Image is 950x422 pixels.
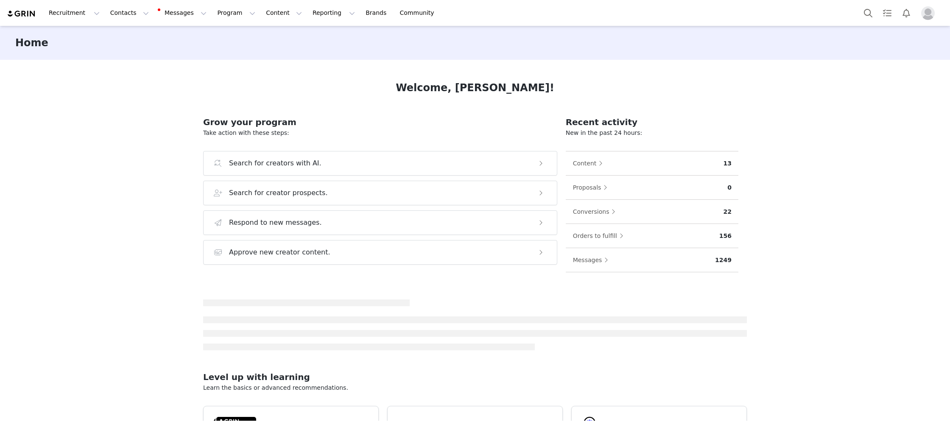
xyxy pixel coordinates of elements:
[715,256,732,265] p: 1249
[203,210,557,235] button: Respond to new messages.
[203,240,557,265] button: Approve new creator content.
[727,183,732,192] p: 0
[203,129,557,137] p: Take action with these steps:
[395,3,443,22] a: Community
[573,229,628,243] button: Orders to fulfill
[203,383,747,392] p: Learn the basics or advanced recommendations.
[921,6,935,20] img: placeholder-profile.jpg
[7,10,36,18] img: grin logo
[573,205,620,218] button: Conversions
[724,207,732,216] p: 22
[105,3,154,22] button: Contacts
[573,253,613,267] button: Messages
[566,129,738,137] p: New in the past 24 hours:
[916,6,943,20] button: Profile
[360,3,394,22] a: Brands
[719,232,732,240] p: 156
[229,158,321,168] h3: Search for creators with AI.
[203,116,557,129] h2: Grow your program
[261,3,307,22] button: Content
[878,3,897,22] a: Tasks
[724,159,732,168] p: 13
[573,181,612,194] button: Proposals
[44,3,105,22] button: Recruitment
[203,371,747,383] h2: Level up with learning
[897,3,916,22] button: Notifications
[212,3,260,22] button: Program
[203,181,557,205] button: Search for creator prospects.
[229,188,328,198] h3: Search for creator prospects.
[154,3,212,22] button: Messages
[203,151,557,176] button: Search for creators with AI.
[859,3,877,22] button: Search
[573,157,607,170] button: Content
[15,35,48,50] h3: Home
[229,218,322,228] h3: Respond to new messages.
[229,247,330,257] h3: Approve new creator content.
[396,80,554,95] h1: Welcome, [PERSON_NAME]!
[307,3,360,22] button: Reporting
[566,116,738,129] h2: Recent activity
